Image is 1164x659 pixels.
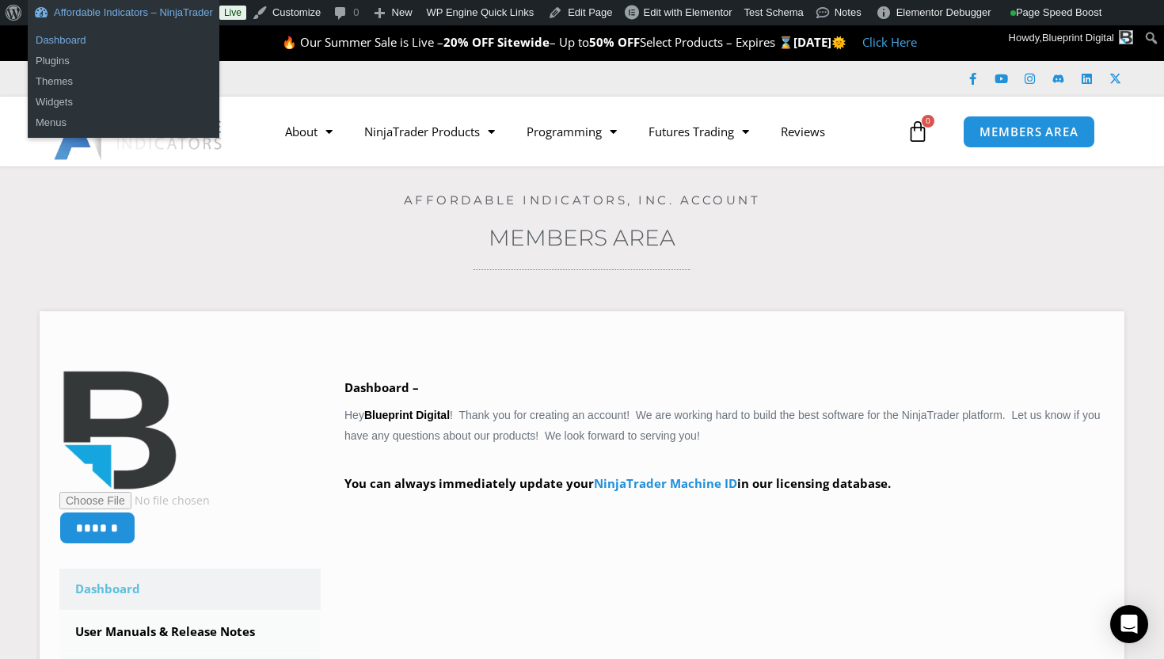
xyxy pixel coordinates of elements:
a: Plugins [28,51,219,71]
a: Programming [511,113,633,150]
strong: You can always immediately update your in our licensing database. [344,475,891,491]
a: Live [219,6,246,20]
a: Dashboard [59,569,321,610]
strong: 50% OFF [589,34,640,50]
span: Edit with Elementor [644,6,732,18]
strong: Blueprint Digital [364,409,450,421]
div: Open Intercom Messenger [1110,605,1148,643]
strong: [DATE] [793,34,846,50]
a: Members Area [489,224,675,251]
a: About [269,113,348,150]
strong: Sitewide [497,34,550,50]
a: Howdy, [1003,25,1139,51]
a: Click Here [862,34,917,50]
a: Futures Trading [633,113,765,150]
a: Themes [28,71,219,92]
span: MEMBERS AREA [980,126,1078,138]
a: Affordable Indicators, Inc. Account [404,192,761,208]
span: 0 [922,115,934,128]
div: Hey ! Thank you for creating an account! We are working hard to build the best software for the N... [344,377,1105,517]
span: 🌞 [831,34,846,50]
span: 🔥 Our Summer Sale is Live – – Up to Select Products – Expires ⌛ [282,34,793,50]
ul: Affordable Indicators – NinjaTrader [28,25,219,76]
strong: 20% OFF [443,34,494,50]
a: NinjaTrader Machine ID [594,475,737,491]
a: 0 [883,109,953,154]
a: NinjaTrader Products [348,113,511,150]
b: Dashboard – [344,379,419,395]
ul: Affordable Indicators – NinjaTrader [28,67,219,138]
a: Widgets [28,92,219,112]
nav: Menu [269,113,903,150]
a: Menus [28,112,219,133]
img: f4200ded260306cece07d635b4b5a1c5de2aad294d720d85f66f1dde811a3061 [59,371,178,489]
a: Dashboard [28,30,219,51]
a: User Manuals & Release Notes [59,611,321,653]
a: Reviews [765,113,841,150]
span: Blueprint Digital [1042,32,1114,44]
a: MEMBERS AREA [963,116,1095,148]
iframe: Customer reviews powered by Trustpilot [235,70,473,86]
